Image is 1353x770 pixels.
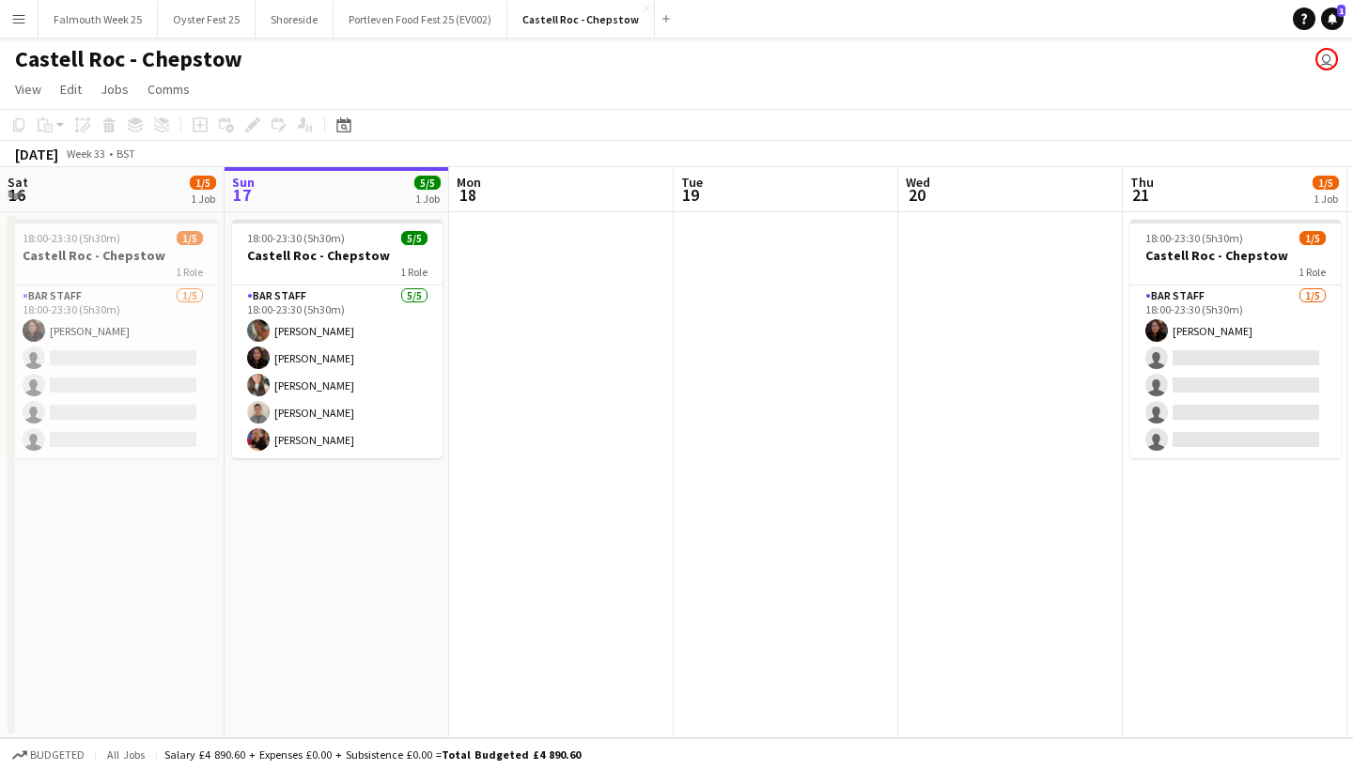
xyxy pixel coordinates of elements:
[507,1,655,38] button: Castell Roc - Chepstow
[1313,176,1339,190] span: 1/5
[30,748,85,762] span: Budgeted
[681,174,703,191] span: Tue
[1337,5,1345,17] span: 1
[15,81,41,98] span: View
[8,285,218,458] app-card-role: Bar Staff1/518:00-23:30 (5h30m)[PERSON_NAME]
[101,81,129,98] span: Jobs
[148,81,190,98] span: Comms
[1314,192,1338,206] div: 1 Job
[1130,220,1341,458] app-job-card: 18:00-23:30 (5h30m)1/5Castell Roc - Chepstow1 RoleBar Staff1/518:00-23:30 (5h30m)[PERSON_NAME]
[247,231,345,245] span: 18:00-23:30 (5h30m)
[334,1,507,38] button: Portleven Food Fest 25 (EV002)
[1127,184,1154,206] span: 21
[1130,247,1341,264] h3: Castell Roc - Chepstow
[903,184,930,206] span: 20
[15,145,58,163] div: [DATE]
[1321,8,1344,30] a: 1
[1299,265,1326,279] span: 1 Role
[8,77,49,101] a: View
[53,77,89,101] a: Edit
[232,285,443,458] app-card-role: Bar Staff5/518:00-23:30 (5h30m)[PERSON_NAME][PERSON_NAME][PERSON_NAME][PERSON_NAME][PERSON_NAME]
[256,1,334,38] button: Shoreside
[62,146,109,161] span: Week 33
[177,231,203,245] span: 1/5
[39,1,158,38] button: Falmouth Week 25
[176,265,203,279] span: 1 Role
[140,77,197,101] a: Comms
[232,220,443,458] app-job-card: 18:00-23:30 (5h30m)5/5Castell Roc - Chepstow1 RoleBar Staff5/518:00-23:30 (5h30m)[PERSON_NAME][PE...
[229,184,255,206] span: 17
[400,265,428,279] span: 1 Role
[9,745,87,765] button: Budgeted
[1145,231,1243,245] span: 18:00-23:30 (5h30m)
[232,174,255,191] span: Sun
[158,1,256,38] button: Oyster Fest 25
[415,192,440,206] div: 1 Job
[15,45,242,73] h1: Castell Roc - Chepstow
[190,176,216,190] span: 1/5
[1130,174,1154,191] span: Thu
[232,247,443,264] h3: Castell Roc - Chepstow
[414,176,441,190] span: 5/5
[117,146,135,161] div: BST
[8,247,218,264] h3: Castell Roc - Chepstow
[1315,48,1338,70] app-user-avatar: Byron Kirkpatrick
[454,184,481,206] span: 18
[103,747,148,762] span: All jobs
[164,747,581,762] div: Salary £4 890.60 + Expenses £0.00 + Subsistence £0.00 =
[1130,285,1341,458] app-card-role: Bar Staff1/518:00-23:30 (5h30m)[PERSON_NAME]
[1299,231,1326,245] span: 1/5
[191,192,215,206] div: 1 Job
[401,231,428,245] span: 5/5
[60,81,82,98] span: Edit
[906,174,930,191] span: Wed
[457,174,481,191] span: Mon
[5,184,28,206] span: 16
[8,174,28,191] span: Sat
[93,77,136,101] a: Jobs
[23,231,120,245] span: 18:00-23:30 (5h30m)
[678,184,703,206] span: 19
[442,747,581,762] span: Total Budgeted £4 890.60
[8,220,218,458] app-job-card: 18:00-23:30 (5h30m)1/5Castell Roc - Chepstow1 RoleBar Staff1/518:00-23:30 (5h30m)[PERSON_NAME]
